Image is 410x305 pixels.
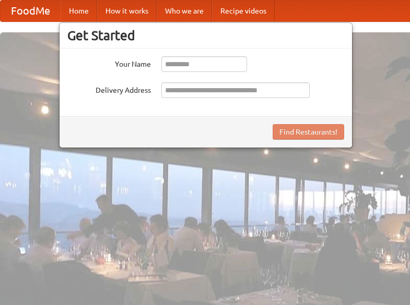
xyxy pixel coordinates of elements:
[67,82,151,95] label: Delivery Address
[67,56,151,69] label: Your Name
[157,1,212,21] a: Who we are
[97,1,157,21] a: How it works
[212,1,275,21] a: Recipe videos
[1,1,61,21] a: FoodMe
[61,1,97,21] a: Home
[67,28,344,43] h3: Get Started
[273,124,344,140] button: Find Restaurants!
